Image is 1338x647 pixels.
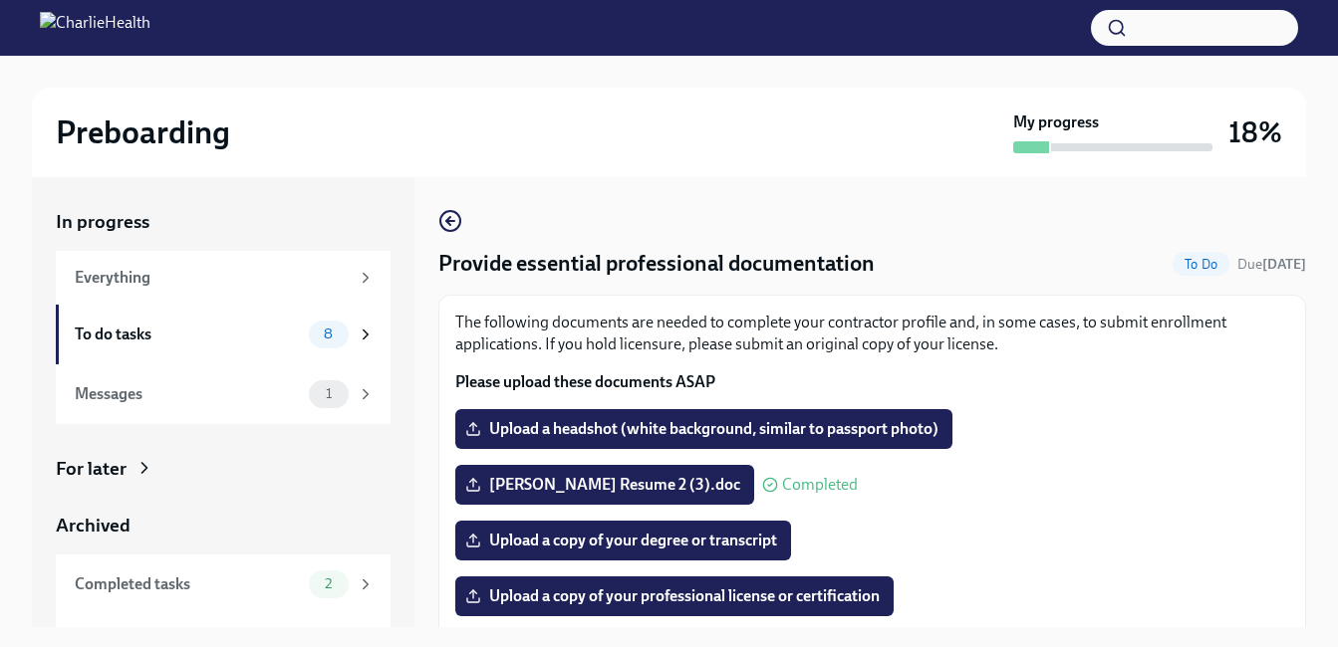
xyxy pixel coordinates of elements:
span: 8 [312,326,345,341]
span: 2 [313,576,344,591]
a: Messages1 [56,364,391,424]
strong: Please upload these documents ASAP [455,372,715,391]
span: Upload a headshot (white background, similar to passport photo) [469,419,938,439]
span: To Do [1173,257,1229,272]
a: For later [56,456,391,482]
div: To do tasks [75,323,301,345]
img: CharlieHealth [40,12,150,44]
label: [PERSON_NAME] Resume 2 (3).doc [455,465,754,505]
span: Upload a copy of your degree or transcript [469,531,777,550]
a: In progress [56,209,391,235]
label: Upload a headshot (white background, similar to passport photo) [455,409,952,449]
div: Messages [75,383,301,405]
h2: Preboarding [56,112,230,152]
span: October 6th, 2025 08:00 [1237,255,1306,274]
div: Everything [75,267,349,289]
a: Completed tasks2 [56,554,391,614]
strong: [DATE] [1262,256,1306,273]
label: Upload a copy of your professional license or certification [455,576,894,616]
span: 1 [314,386,344,401]
span: Upload a copy of your professional license or certification [469,586,880,606]
h4: Provide essential professional documentation [438,249,875,279]
a: Archived [56,513,391,539]
span: Due [1237,256,1306,273]
label: Upload a copy of your degree or transcript [455,521,791,560]
strong: My progress [1013,111,1099,133]
span: Completed [782,477,858,493]
h3: 18% [1228,114,1282,150]
div: Completed tasks [75,573,301,595]
p: The following documents are needed to complete your contractor profile and, in some cases, to sub... [455,312,1289,355]
a: To do tasks8 [56,305,391,364]
a: Everything [56,251,391,305]
div: For later [56,456,127,482]
span: [PERSON_NAME] Resume 2 (3).doc [469,475,740,495]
